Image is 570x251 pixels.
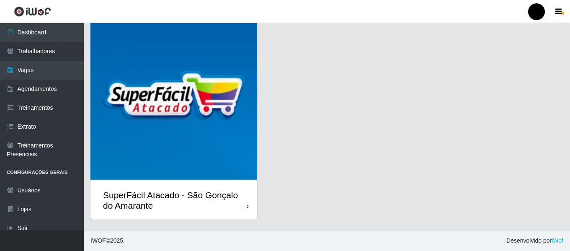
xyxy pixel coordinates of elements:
[552,237,563,244] a: iWof
[506,236,563,245] span: Desenvolvido por
[103,190,247,211] div: SuperFácil Atacado - São Gonçalo do Amarante
[90,15,257,181] img: cardImg
[90,237,106,244] span: IWOF
[14,6,51,17] img: CoreUI Logo
[90,15,257,219] a: SuperFácil Atacado - São Gonçalo do Amarante
[90,236,125,245] span: © 2025 .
